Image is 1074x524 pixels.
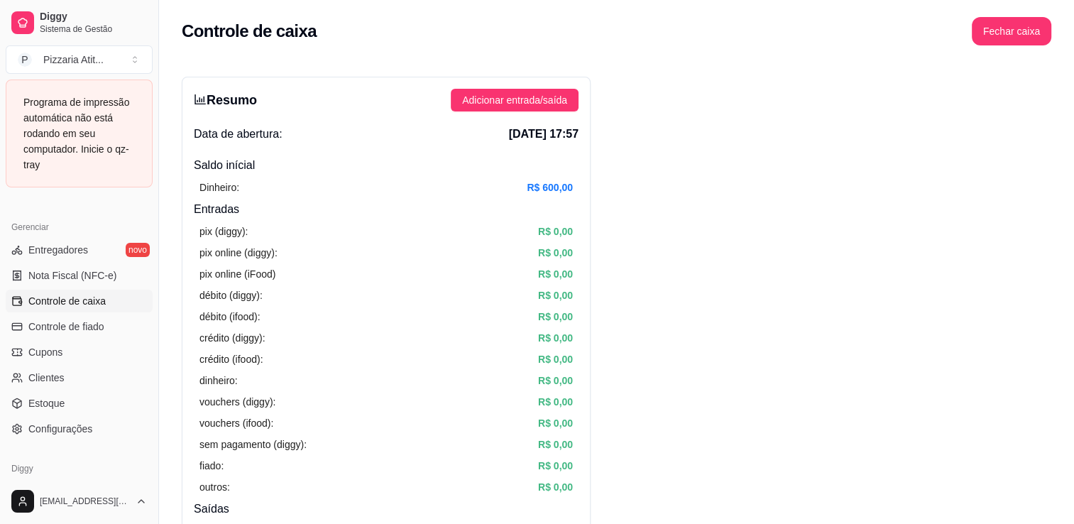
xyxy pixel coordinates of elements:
article: crédito (diggy): [199,330,265,346]
article: R$ 0,00 [538,245,573,261]
h4: Saldo inícial [194,157,579,174]
span: Entregadores [28,243,88,257]
article: sem pagamento (diggy): [199,437,307,452]
span: Configurações [28,422,92,436]
div: Diggy [6,457,153,480]
div: Pizzaria Atit ... [43,53,104,67]
article: R$ 0,00 [538,330,573,346]
article: vouchers (ifood): [199,415,273,431]
article: débito (ifood): [199,309,261,324]
span: Controle de fiado [28,320,104,334]
article: R$ 0,00 [538,373,573,388]
h2: Controle de caixa [182,20,317,43]
article: débito (diggy): [199,288,263,303]
article: R$ 0,00 [538,394,573,410]
article: R$ 0,00 [538,288,573,303]
a: Estoque [6,392,153,415]
button: Fechar caixa [972,17,1051,45]
article: vouchers (diggy): [199,394,275,410]
span: Cupons [28,345,62,359]
article: pix online (iFood) [199,266,275,282]
a: Nota Fiscal (NFC-e) [6,264,153,287]
article: fiado: [199,458,224,474]
article: R$ 0,00 [538,351,573,367]
article: R$ 0,00 [538,309,573,324]
article: outros: [199,479,230,495]
a: Controle de fiado [6,315,153,338]
article: pix online (diggy): [199,245,278,261]
a: Entregadoresnovo [6,239,153,261]
span: Controle de caixa [28,294,106,308]
article: R$ 0,00 [538,224,573,239]
article: R$ 0,00 [538,479,573,495]
button: Adicionar entrada/saída [451,89,579,111]
span: Nota Fiscal (NFC-e) [28,268,116,283]
a: Controle de caixa [6,290,153,312]
span: Data de abertura: [194,126,283,143]
h3: Resumo [194,90,257,110]
a: DiggySistema de Gestão [6,6,153,40]
span: P [18,53,32,67]
article: crédito (ifood): [199,351,263,367]
a: Clientes [6,366,153,389]
button: [EMAIL_ADDRESS][DOMAIN_NAME] [6,484,153,518]
a: Configurações [6,417,153,440]
span: [DATE] 17:57 [509,126,579,143]
span: Estoque [28,396,65,410]
article: Dinheiro: [199,180,239,195]
a: Cupons [6,341,153,364]
article: R$ 0,00 [538,415,573,431]
span: Diggy [40,11,147,23]
span: Adicionar entrada/saída [462,92,567,108]
article: dinheiro: [199,373,238,388]
span: [EMAIL_ADDRESS][DOMAIN_NAME] [40,496,130,507]
h4: Saídas [194,501,579,518]
article: R$ 0,00 [538,266,573,282]
span: Clientes [28,371,65,385]
div: Gerenciar [6,216,153,239]
h4: Entradas [194,201,579,218]
article: R$ 600,00 [527,180,573,195]
button: Select a team [6,45,153,74]
div: Programa de impressão automática não está rodando em seu computador. Inicie o qz-tray [23,94,135,173]
span: Sistema de Gestão [40,23,147,35]
span: bar-chart [194,93,207,106]
article: R$ 0,00 [538,437,573,452]
article: R$ 0,00 [538,458,573,474]
article: pix (diggy): [199,224,248,239]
